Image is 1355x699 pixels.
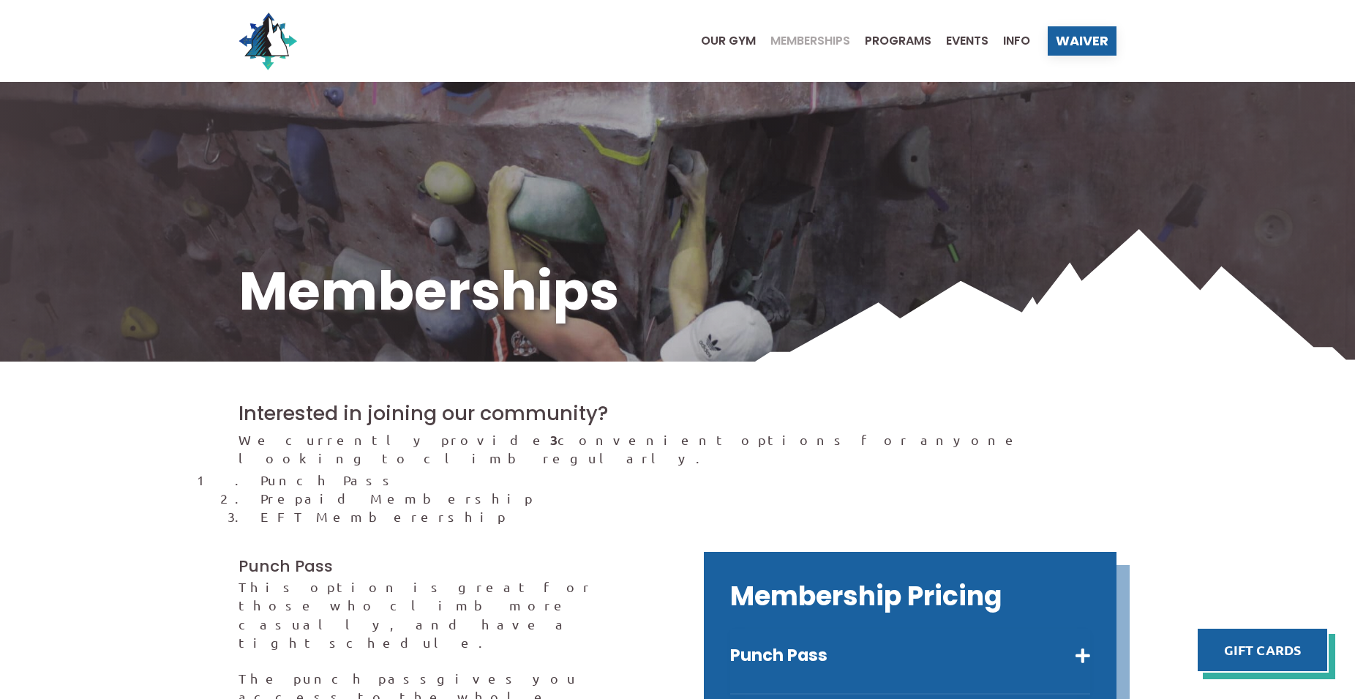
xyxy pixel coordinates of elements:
[239,400,1116,427] h2: Interested in joining our community?
[239,12,297,70] img: North Wall Logo
[1056,34,1108,48] span: Waiver
[931,35,988,47] a: Events
[701,35,756,47] span: Our Gym
[865,35,931,47] span: Programs
[686,35,756,47] a: Our Gym
[550,431,558,448] strong: 3
[239,430,1116,467] p: We currently provide convenient options for anyone looking to climb regularly.
[1048,26,1116,56] a: Waiver
[988,35,1030,47] a: Info
[239,556,651,577] h3: Punch Pass
[260,471,1116,489] li: Punch Pass
[770,35,850,47] span: Memberships
[260,507,1116,526] li: EFT Memberership
[946,35,988,47] span: Events
[260,489,1116,507] li: Prepaid Membership
[850,35,931,47] a: Programs
[239,577,651,651] p: This option is great for those who climb more casually, and have a tight schedule.
[756,35,850,47] a: Memberships
[730,578,1090,615] h2: Membership Pricing
[1003,35,1030,47] span: Info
